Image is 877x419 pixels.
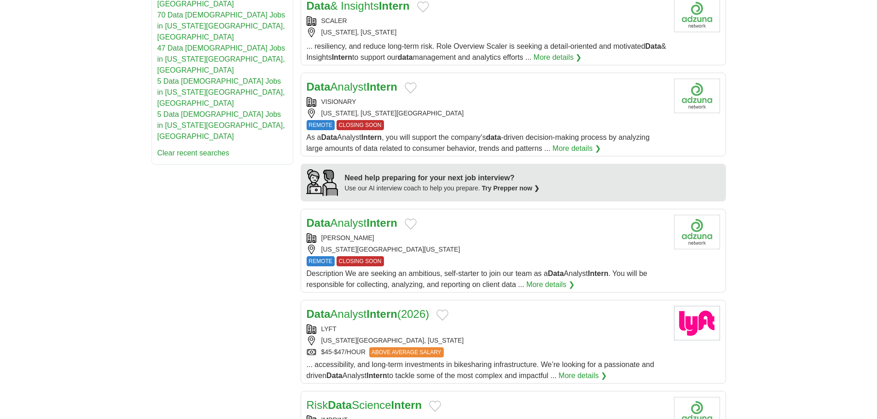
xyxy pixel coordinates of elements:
span: CLOSING SOON [337,120,384,130]
div: [US_STATE][GEOGRAPHIC_DATA], [US_STATE] [307,336,667,345]
a: Clear recent searches [157,149,230,157]
strong: data [398,53,413,61]
a: DataAnalystIntern(2026) [307,308,430,320]
span: ... resiliency, and reduce long-term risk. Role Overview Scaler is seeking a detail-oriented and ... [307,42,666,61]
button: Add to favorite jobs [429,401,441,412]
strong: Intern [332,53,352,61]
strong: Intern [366,217,397,229]
button: Add to favorite jobs [417,1,429,12]
strong: Intern [366,80,397,93]
button: Add to favorite jobs [405,82,417,93]
strong: Intern [366,308,397,320]
span: ... accessibility, and long-term investments in bikesharing infrastructure. We’re looking for a p... [307,361,654,379]
span: Description We are seeking an ambitious, self-starter to join our team as a Analyst . You will be... [307,270,648,288]
a: RiskDataScienceIntern [307,399,422,411]
strong: Data [328,399,352,411]
strong: Intern [588,270,608,277]
span: As a Analyst , you will support the company's -driven decision-making process by analyzing large ... [307,133,650,152]
strong: Intern [366,372,387,379]
button: Add to favorite jobs [405,218,417,230]
strong: Data [307,217,331,229]
span: ABOVE AVERAGE SALARY [369,347,444,357]
strong: Data [548,270,564,277]
strong: Data [321,133,337,141]
a: VISIONARY [321,98,356,105]
a: More details ❯ [526,279,575,290]
a: Try Prepper now ❯ [482,184,540,192]
a: More details ❯ [552,143,601,154]
div: Use our AI interview coach to help you prepare. [345,184,540,193]
strong: Intern [361,133,382,141]
strong: data [486,133,501,141]
a: 5 Data [DEMOGRAPHIC_DATA] Jobs in [US_STATE][GEOGRAPHIC_DATA], [GEOGRAPHIC_DATA] [157,110,285,140]
a: 47 Data [DEMOGRAPHIC_DATA] Jobs in [US_STATE][GEOGRAPHIC_DATA], [GEOGRAPHIC_DATA] [157,44,285,74]
div: [US_STATE], [US_STATE][GEOGRAPHIC_DATA] [307,109,667,118]
span: REMOTE [307,120,335,130]
span: CLOSING SOON [337,256,384,266]
strong: Data [307,308,331,320]
div: [US_STATE], [US_STATE] [307,28,667,37]
a: More details ❯ [534,52,582,63]
a: DataAnalystIntern [307,80,397,93]
div: SCALER [307,16,667,26]
strong: Data [307,80,331,93]
strong: Data [326,372,343,379]
img: Company logo [674,215,720,249]
a: LYFT [321,325,337,333]
a: DataAnalystIntern [307,217,397,229]
div: [PERSON_NAME] [307,233,667,243]
strong: Data [645,42,662,50]
img: Lyft logo [674,306,720,340]
a: More details ❯ [558,370,607,381]
a: 5 Data [DEMOGRAPHIC_DATA] Jobs in [US_STATE][GEOGRAPHIC_DATA], [GEOGRAPHIC_DATA] [157,77,285,107]
strong: Intern [391,399,422,411]
div: [US_STATE][GEOGRAPHIC_DATA][US_STATE] [307,245,667,254]
div: $45-$47/HOUR [307,347,667,357]
a: 70 Data [DEMOGRAPHIC_DATA] Jobs in [US_STATE][GEOGRAPHIC_DATA], [GEOGRAPHIC_DATA] [157,11,285,41]
span: REMOTE [307,256,335,266]
div: Need help preparing for your next job interview? [345,172,540,184]
button: Add to favorite jobs [436,310,448,321]
img: Visionary Integration Professionals logo [674,79,720,113]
